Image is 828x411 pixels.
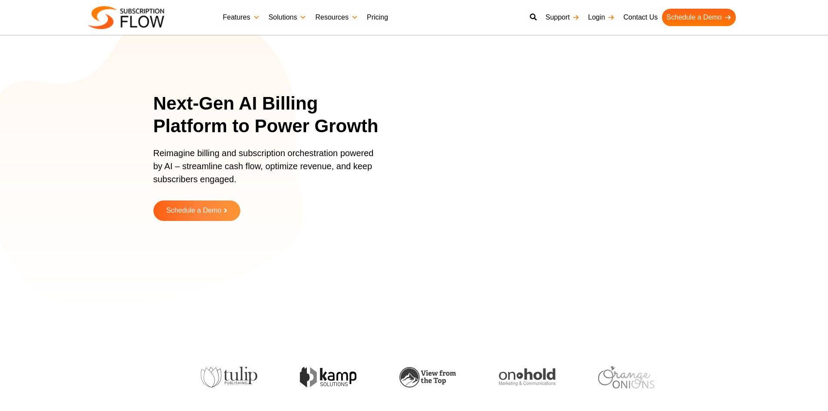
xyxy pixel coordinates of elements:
[153,92,390,138] h1: Next-Gen AI Billing Platform to Power Growth
[219,9,264,26] a: Features
[88,6,164,29] img: Subscriptionflow
[166,207,221,214] span: Schedule a Demo
[584,9,619,26] a: Login
[399,367,456,388] img: view-from-the-top
[541,9,584,26] a: Support
[662,9,735,26] a: Schedule a Demo
[153,147,379,194] p: Reimagine billing and subscription orchestration powered by AI – streamline cash flow, optimize r...
[598,366,655,388] img: orange-onions
[300,367,356,388] img: kamp-solution
[264,9,311,26] a: Solutions
[499,368,555,386] img: onhold-marketing
[619,9,662,26] a: Contact Us
[362,9,392,26] a: Pricing
[153,200,240,221] a: Schedule a Demo
[201,367,257,388] img: tulip-publishing
[311,9,362,26] a: Resources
